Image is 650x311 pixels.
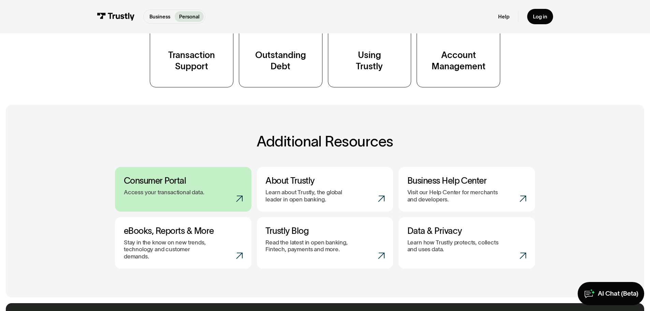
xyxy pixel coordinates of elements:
a: Help [498,13,509,20]
a: eBooks, Reports & MoreStay in the know on new trends, technology and customer demands. [115,217,251,269]
p: Learn about Trustly, the global leader in open banking. [265,189,358,203]
a: Business Help CenterVisit our Help Center for merchants and developers. [399,167,535,212]
div: Account Management [432,50,486,73]
a: Log in [527,9,553,24]
a: AI Chat (Beta) [578,282,644,305]
h3: Consumer Portal [124,175,243,186]
div: Using Trustly [356,50,383,73]
h3: Data & Privacy [407,226,526,236]
h2: Additional Resources [115,133,535,150]
a: Trustly BlogRead the latest in open banking, Fintech, payments and more. [257,217,393,269]
h3: About Trustly [265,175,385,186]
p: Personal [179,13,200,20]
div: Log in [533,13,547,20]
img: Trustly Logo [97,13,134,20]
h3: eBooks, Reports & More [124,226,243,236]
div: Transaction Support [168,50,215,73]
a: About TrustlyLearn about Trustly, the global leader in open banking. [257,167,393,212]
h3: Business Help Center [407,175,526,186]
div: AI Chat (Beta) [598,289,638,298]
p: Read the latest in open banking, Fintech, payments and more. [265,239,358,253]
a: Personal [175,11,204,22]
p: Learn how Trustly protects, collects and uses data. [407,239,500,253]
p: Stay in the know on new trends, technology and customer demands. [124,239,216,260]
p: Visit our Help Center for merchants and developers. [407,189,500,203]
p: Access your transactional data. [124,189,204,196]
p: Business [149,13,170,20]
div: Outstanding Debt [255,50,306,73]
h3: Trustly Blog [265,226,385,236]
a: Consumer PortalAccess your transactional data. [115,167,251,212]
a: Data & PrivacyLearn how Trustly protects, collects and uses data. [399,217,535,269]
a: Business [145,11,174,22]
